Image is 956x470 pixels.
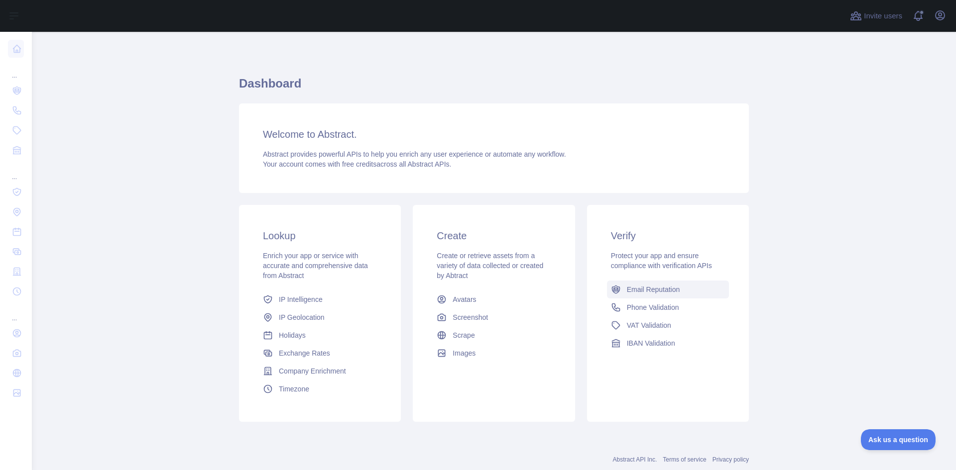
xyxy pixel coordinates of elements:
a: Email Reputation [607,281,729,298]
a: Phone Validation [607,298,729,316]
a: Holidays [259,326,381,344]
a: Abstract API Inc. [613,456,657,463]
span: IBAN Validation [627,338,675,348]
span: Create or retrieve assets from a variety of data collected or created by Abtract [437,252,543,280]
span: Screenshot [453,312,488,322]
span: Abstract provides powerful APIs to help you enrich any user experience or automate any workflow. [263,150,566,158]
h3: Welcome to Abstract. [263,127,725,141]
span: IP Geolocation [279,312,325,322]
span: Your account comes with across all Abstract APIs. [263,160,451,168]
span: Images [453,348,476,358]
span: Timezone [279,384,309,394]
span: VAT Validation [627,320,671,330]
h3: Create [437,229,551,243]
a: Privacy policy [713,456,749,463]
a: IP Intelligence [259,290,381,308]
span: Protect your app and ensure compliance with verification APIs [611,252,712,270]
span: Invite users [864,10,902,22]
div: ... [8,302,24,322]
a: Scrape [433,326,555,344]
span: Exchange Rates [279,348,330,358]
span: Phone Validation [627,302,679,312]
a: IP Geolocation [259,308,381,326]
span: Scrape [453,330,475,340]
button: Invite users [848,8,904,24]
a: Company Enrichment [259,362,381,380]
h3: Verify [611,229,725,243]
span: Holidays [279,330,306,340]
h1: Dashboard [239,76,749,99]
div: ... [8,161,24,181]
iframe: Toggle Customer Support [861,429,936,450]
a: Terms of service [663,456,706,463]
a: VAT Validation [607,316,729,334]
a: Images [433,344,555,362]
span: Avatars [453,294,476,304]
a: Timezone [259,380,381,398]
div: ... [8,60,24,80]
span: Enrich your app or service with accurate and comprehensive data from Abstract [263,252,368,280]
span: IP Intelligence [279,294,323,304]
span: Email Reputation [627,284,680,294]
span: free credits [342,160,376,168]
a: IBAN Validation [607,334,729,352]
h3: Lookup [263,229,377,243]
a: Exchange Rates [259,344,381,362]
a: Screenshot [433,308,555,326]
span: Company Enrichment [279,366,346,376]
a: Avatars [433,290,555,308]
